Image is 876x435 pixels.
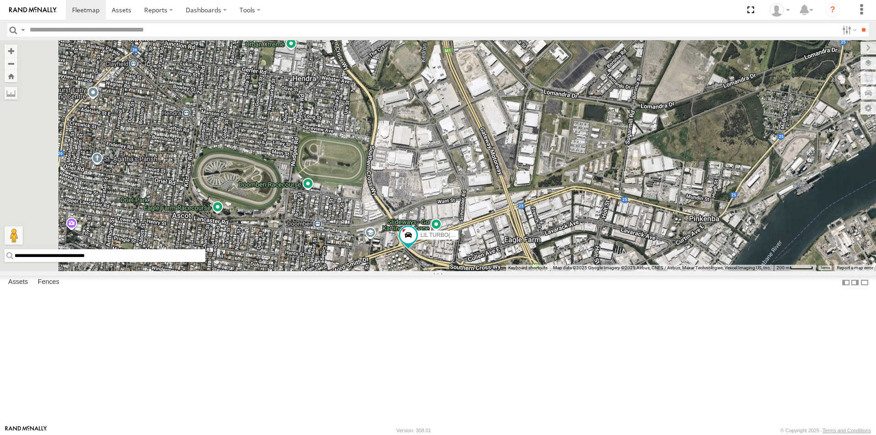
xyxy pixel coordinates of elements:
[766,3,793,17] div: Laura Van Bruggen
[837,265,873,270] a: Report a map error
[9,7,57,13] img: rand-logo.svg
[774,265,816,271] button: Map scale: 200 m per 47 pixels
[19,23,26,37] label: Search Query
[841,276,850,289] label: Dock Summary Table to the Left
[420,232,490,238] span: LIL TURBO(SMALL TRUCK)
[780,428,871,433] div: © Copyright 2025 -
[5,426,47,435] a: Visit our Website
[5,57,17,70] button: Zoom out
[553,265,771,270] span: Map data ©2025 Google Imagery ©2025 Airbus, CNES / Airbus, Maxar Technologies, Vexcel Imaging US,...
[5,70,17,82] button: Zoom Home
[820,266,830,269] a: Terms (opens in new tab)
[5,45,17,57] button: Zoom in
[508,265,547,271] button: Keyboard shortcuts
[4,276,32,289] label: Assets
[850,276,860,289] label: Dock Summary Table to the Right
[33,276,64,289] label: Fences
[839,23,858,37] label: Search Filter Options
[5,87,17,100] label: Measure
[777,265,790,270] span: 200 m
[825,3,840,17] i: ?
[860,276,869,289] label: Hide Summary Table
[823,428,871,433] a: Terms and Conditions
[5,226,23,245] button: Drag Pegman onto the map to open Street View
[396,428,431,433] div: Version: 308.01
[860,102,876,115] label: Map Settings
